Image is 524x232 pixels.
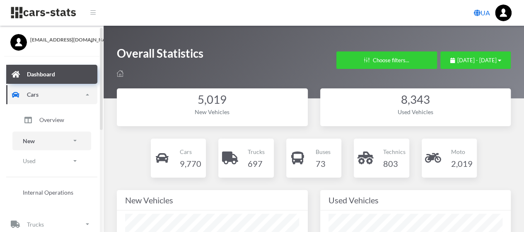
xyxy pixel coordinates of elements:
span: Overview [39,115,64,124]
div: Used Vehicles [328,107,503,116]
div: 5,019 [125,92,299,108]
a: Dashboard [6,65,97,84]
a: [EMAIL_ADDRESS][DOMAIN_NAME] [10,34,93,44]
p: Trucks [27,219,44,230]
h4: 9,770 [180,157,201,170]
button: [DATE] - [DATE] [440,51,511,69]
a: Overview [12,110,91,130]
span: [EMAIL_ADDRESS][DOMAIN_NAME] [30,36,93,44]
button: Choose filters... [336,51,437,69]
p: Buses [315,147,330,157]
a: Cars [6,85,97,104]
div: 8,343 [328,92,503,108]
p: Dashboard [27,69,55,79]
h4: 2,019 [451,157,472,170]
div: New Vehicles [125,193,299,207]
a: New [12,132,91,150]
p: Technics [383,147,406,157]
h4: 73 [315,157,330,170]
p: Used [23,156,36,166]
a: UA [471,5,493,21]
p: Cars [180,147,201,157]
a: Used [12,151,91,170]
p: New [23,136,35,146]
p: Moto [451,147,472,157]
div: Used Vehicles [328,193,503,207]
p: Trucks [248,147,265,157]
span: [DATE] - [DATE] [457,57,497,63]
p: Cars [27,89,39,100]
h4: 697 [248,157,265,170]
h1: Overall Statistics [117,46,203,65]
div: New Vehicles [125,107,299,116]
h4: 803 [383,157,406,170]
a: Internal Operations [12,184,91,201]
img: ... [495,5,512,21]
span: Internal Operations [23,188,73,197]
img: navbar brand [10,6,77,19]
